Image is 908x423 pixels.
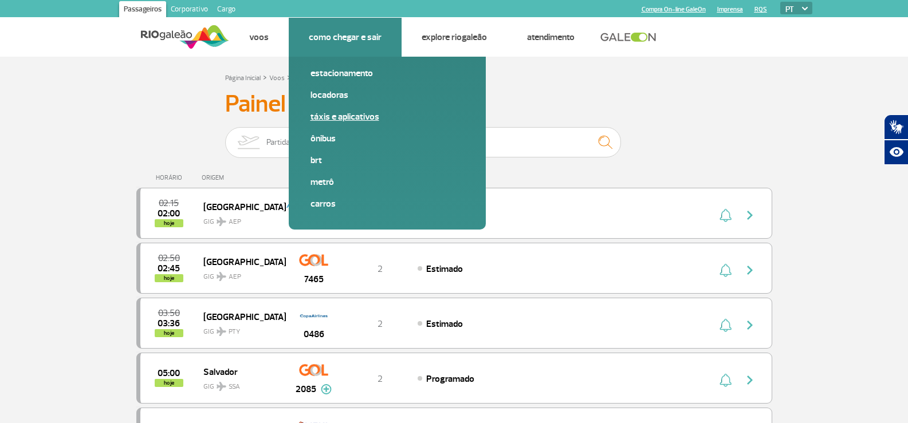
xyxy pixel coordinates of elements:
div: HORÁRIO [140,174,202,181]
div: CIA AÉREA [285,174,343,181]
h3: Painel de Voos [225,90,683,118]
span: Salvador [203,364,277,379]
input: Voo, cidade ou cia aérea [392,127,621,157]
span: hoje [155,219,183,227]
span: Programado [426,373,474,385]
a: Cargo [213,1,240,19]
span: hoje [155,274,183,282]
span: 2025-08-28 03:36:00 [158,319,180,327]
a: Carros [310,197,464,210]
span: 2025-08-28 02:50:00 [158,254,180,262]
button: Abrir recursos assistivos. [884,140,908,165]
span: 2085 [296,382,316,396]
span: [GEOGRAPHIC_DATA] [203,309,277,324]
span: PTY [229,327,240,337]
img: sino-painel-voo.svg [720,318,732,332]
img: destiny_airplane.svg [217,272,226,281]
a: Imprensa [717,6,743,13]
span: 2025-08-28 02:00:00 [158,209,180,218]
a: RQS [754,6,767,13]
div: Plugin de acessibilidade da Hand Talk. [884,114,908,165]
a: Táxis e aplicativos [310,110,464,123]
a: > [263,70,267,84]
span: AEP [229,217,241,227]
span: 2025-08-28 03:50:00 [158,309,180,317]
a: Voos [249,31,269,43]
a: > [287,70,291,84]
span: [GEOGRAPHIC_DATA] [203,254,277,269]
span: 2025-08-28 02:45:00 [158,264,180,272]
span: 2025-08-28 02:15:00 [159,199,179,207]
span: AEP [229,272,241,282]
img: slider-embarque [230,128,266,157]
span: GIG [203,375,277,392]
img: sino-painel-voo.svg [720,373,732,387]
span: 2025-08-28 05:00:00 [158,369,180,377]
span: 2 [378,373,383,385]
img: seta-direita-painel-voo.svg [743,208,757,222]
a: Compra On-line GaleOn [642,6,706,13]
img: seta-direita-painel-voo.svg [743,373,757,387]
a: Explore RIOgaleão [422,31,487,43]
img: sino-painel-voo.svg [720,208,732,222]
div: ORIGEM [202,174,285,181]
a: Ônibus [310,132,464,145]
a: Passageiros [119,1,166,19]
a: Como chegar e sair [309,31,382,43]
a: Corporativo [166,1,213,19]
a: Página Inicial [225,74,261,82]
img: sino-painel-voo.svg [720,263,732,277]
span: SSA [229,382,240,392]
span: GIG [203,211,277,227]
a: Estacionamento [310,67,464,80]
a: Locadoras [310,89,464,101]
a: BRT [310,154,464,167]
span: 0486 [304,327,324,341]
span: Estimado [426,263,463,275]
img: seta-direita-painel-voo.svg [743,318,757,332]
span: Partidas [266,128,294,157]
a: Voos [269,74,285,82]
span: 7465 [304,272,324,286]
span: [GEOGRAPHIC_DATA] [203,199,277,214]
img: destiny_airplane.svg [217,217,226,226]
img: destiny_airplane.svg [217,382,226,391]
span: 2 [378,263,383,275]
span: 2 [378,318,383,330]
span: hoje [155,329,183,337]
a: Atendimento [527,31,575,43]
span: GIG [203,266,277,282]
img: seta-direita-painel-voo.svg [743,263,757,277]
img: destiny_airplane.svg [217,327,226,336]
span: Estimado [426,318,463,330]
img: mais-info-painel-voo.svg [321,384,332,394]
a: Metrô [310,176,464,188]
span: hoje [155,379,183,387]
span: GIG [203,321,277,337]
button: Abrir tradutor de língua de sinais. [884,114,908,140]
